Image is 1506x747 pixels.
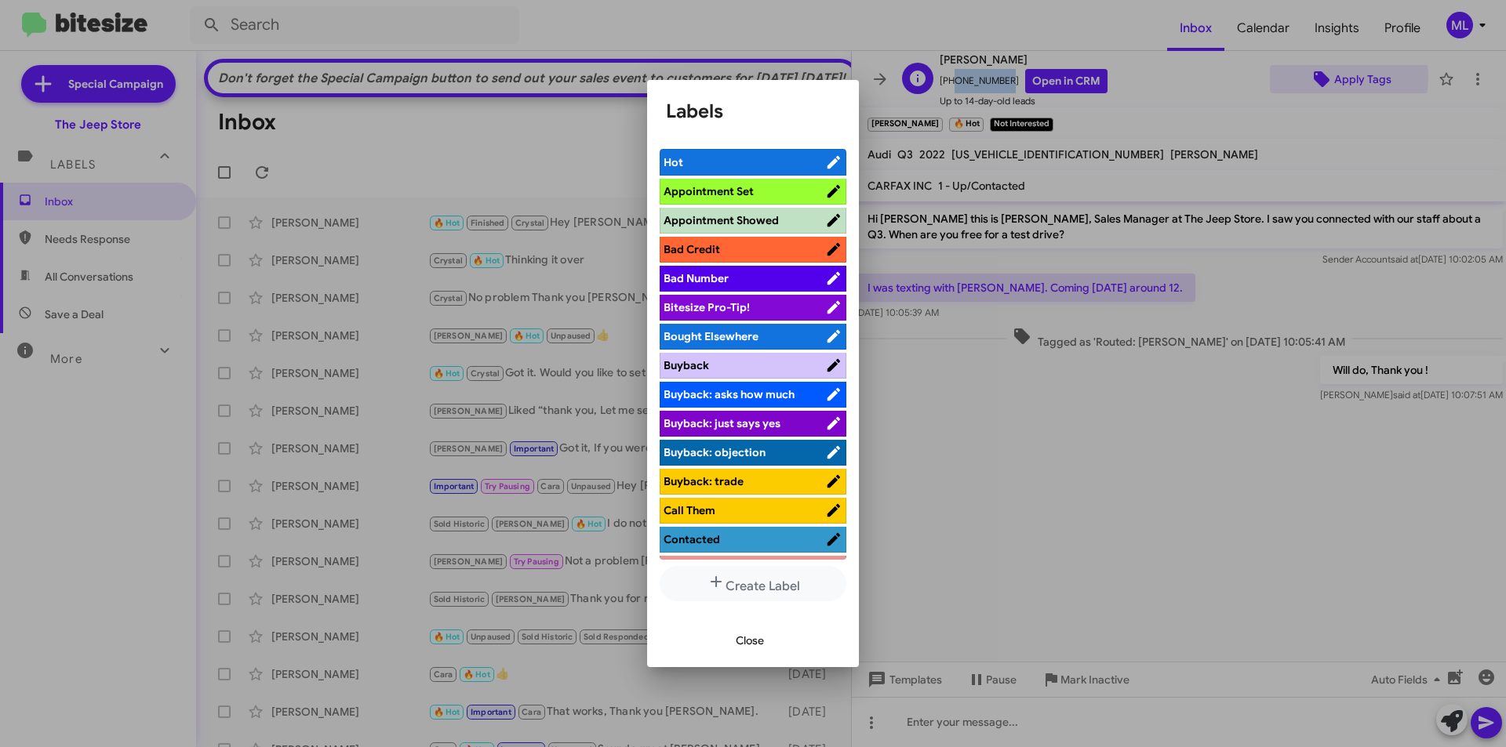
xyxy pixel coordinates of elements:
h1: Labels [666,99,840,124]
span: Buyback: asks how much [664,387,795,401]
span: Bad Number [664,271,729,285]
span: Contacted [664,532,720,546]
button: Close [723,626,777,655]
span: Hot [664,155,683,169]
span: Bad Credit [664,242,720,256]
span: Bitesize Pro-Tip! [664,300,750,314]
span: Appointment Showed [664,213,779,227]
span: Buyback: objection [664,445,766,459]
span: Bought Elsewhere [664,329,758,343]
span: Appointment Set [664,184,754,198]
span: Buyback [664,358,709,372]
span: Buyback: just says yes [664,416,780,430]
span: Call Them [664,503,715,517]
span: Buyback: trade [664,474,744,488]
span: Close [736,626,764,655]
button: Create Label [660,566,846,601]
